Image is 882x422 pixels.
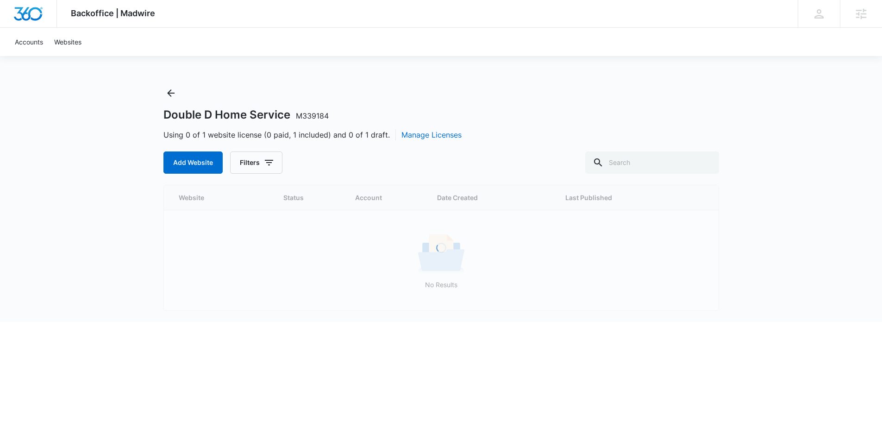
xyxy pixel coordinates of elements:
button: Add Website [163,151,223,174]
button: Manage Licenses [401,129,462,140]
span: Backoffice | Madwire [71,8,155,18]
a: Websites [49,28,87,56]
h1: Double D Home Service [163,108,329,122]
a: Accounts [9,28,49,56]
span: Using 0 of 1 website license (0 paid, 1 included) and 0 of 1 draft. [163,129,462,140]
span: M339184 [296,111,329,120]
input: Search [585,151,719,174]
button: Filters [230,151,282,174]
button: Back [163,86,178,101]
